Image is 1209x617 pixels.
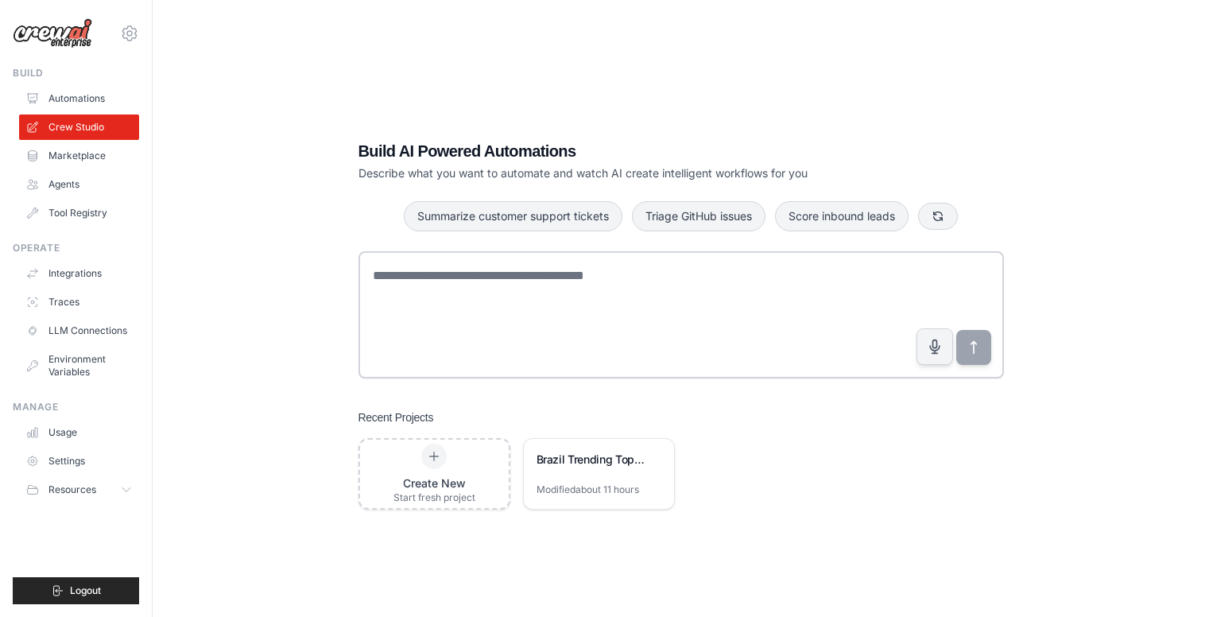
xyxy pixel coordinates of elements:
div: Operate [13,242,139,254]
a: Usage [19,420,139,445]
button: Resources [19,477,139,503]
button: Click to speak your automation idea [916,328,953,365]
a: Marketplace [19,143,139,169]
span: Resources [48,483,96,496]
button: Get new suggestions [918,203,958,230]
div: Brazil Trending Topics Database Automation [537,452,645,468]
div: Manage [13,401,139,413]
button: Logout [13,577,139,604]
span: Logout [70,584,101,597]
h1: Build AI Powered Automations [358,140,893,162]
a: LLM Connections [19,318,139,343]
div: Modified about 11 hours [537,483,639,496]
a: Integrations [19,261,139,286]
a: Settings [19,448,139,474]
div: Start fresh project [393,491,475,504]
p: Describe what you want to automate and watch AI create intelligent workflows for you [358,165,893,181]
a: Tool Registry [19,200,139,226]
button: Summarize customer support tickets [404,201,622,231]
div: Create New [393,475,475,491]
img: Logo [13,18,92,49]
a: Crew Studio [19,114,139,140]
a: Environment Variables [19,347,139,385]
button: Triage GitHub issues [632,201,765,231]
h3: Recent Projects [358,409,434,425]
a: Automations [19,86,139,111]
a: Agents [19,172,139,197]
a: Traces [19,289,139,315]
button: Score inbound leads [775,201,909,231]
div: Build [13,67,139,80]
